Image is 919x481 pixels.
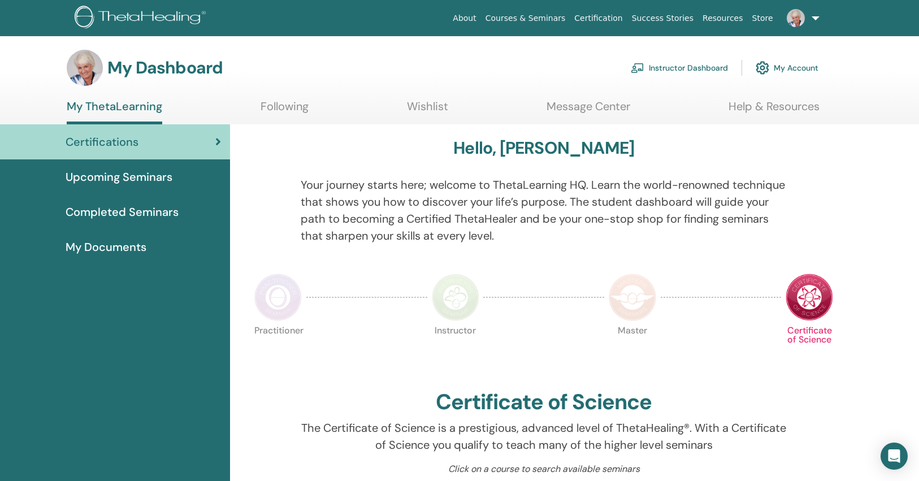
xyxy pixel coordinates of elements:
span: Upcoming Seminars [66,168,172,185]
a: Following [261,99,309,122]
img: logo.png [75,6,210,31]
h2: Certificate of Science [436,389,652,415]
a: Help & Resources [729,99,820,122]
img: default.jpg [67,50,103,86]
div: Open Intercom Messenger [881,443,908,470]
p: Instructor [432,326,479,374]
a: My Account [756,55,818,80]
img: default.jpg [787,9,805,27]
h3: Hello, [PERSON_NAME] [453,138,634,158]
img: Master [609,274,656,321]
a: Courses & Seminars [481,8,570,29]
a: Certification [570,8,627,29]
a: About [448,8,480,29]
p: Master [609,326,656,374]
img: Certificate of Science [786,274,833,321]
span: Completed Seminars [66,203,179,220]
a: Instructor Dashboard [631,55,728,80]
a: Wishlist [407,99,448,122]
p: The Certificate of Science is a prestigious, advanced level of ThetaHealing®. With a Certificate ... [301,419,787,453]
a: Store [748,8,778,29]
span: My Documents [66,239,146,255]
img: Practitioner [254,274,302,321]
a: Message Center [547,99,630,122]
p: Your journey starts here; welcome to ThetaLearning HQ. Learn the world-renowned technique that sh... [301,176,787,244]
p: Practitioner [254,326,302,374]
h3: My Dashboard [107,58,223,78]
a: My ThetaLearning [67,99,162,124]
p: Click on a course to search available seminars [301,462,787,476]
img: Instructor [432,274,479,321]
span: Certifications [66,133,138,150]
p: Certificate of Science [786,326,833,374]
a: Success Stories [627,8,698,29]
a: Resources [698,8,748,29]
img: cog.svg [756,58,769,77]
img: chalkboard-teacher.svg [631,63,644,73]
